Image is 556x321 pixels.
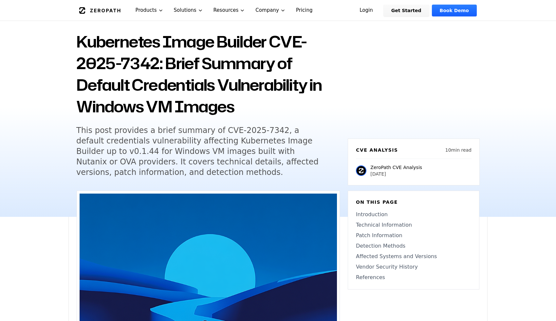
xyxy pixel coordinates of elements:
a: Book Demo [432,5,477,16]
p: ZeroPath CVE Analysis [370,164,422,171]
a: Introduction [356,211,471,218]
h1: Kubernetes Image Builder CVE-2025-7342: Brief Summary of Default Credentials Vulnerability in Win... [76,31,340,117]
a: Technical Information [356,221,471,229]
p: 10 min read [445,147,472,153]
a: Login [352,5,381,16]
h6: CVE Analysis [356,147,398,153]
h5: This post provides a brief summary of CVE-2025-7342, a default credentials vulnerability affectin... [76,125,328,178]
a: Detection Methods [356,242,471,250]
img: ZeroPath CVE Analysis [356,165,366,176]
h6: On this page [356,199,471,205]
a: Affected Systems and Versions [356,253,471,260]
p: [DATE] [370,171,422,177]
a: Vendor Security History [356,263,471,271]
a: References [356,274,471,281]
a: Patch Information [356,232,471,239]
a: Get Started [383,5,429,16]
